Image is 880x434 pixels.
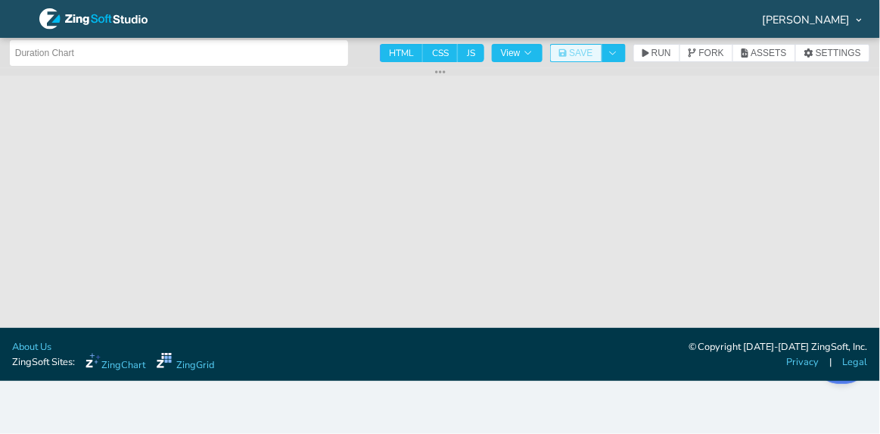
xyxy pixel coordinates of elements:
[492,44,543,62] button: View
[689,340,868,355] div: © Copyright [DATE]-[DATE] ZingSoft, Inc.
[633,44,680,62] button: RUN
[843,355,868,370] a: Legal
[15,41,343,65] input: Untitled Demo
[569,48,592,58] span: SAVE
[795,44,870,62] button: SETTINGS
[501,48,533,58] span: View
[550,44,602,62] button: SAVE
[423,44,458,62] span: CSS
[602,44,626,62] button: Toggle Dropdown
[12,355,75,370] span: ZingSoft Sites:
[458,44,484,62] span: JS
[760,14,862,24] div: [PERSON_NAME]
[380,44,484,62] div: checkbox-group
[86,353,145,373] a: ZingChart
[830,355,832,370] span: |
[816,48,861,58] span: SETTINGS
[751,48,786,58] span: ASSETS
[380,44,423,62] span: HTML
[763,14,850,25] span: [PERSON_NAME]
[732,44,796,62] button: ASSETS
[679,44,733,62] button: FORK
[651,48,671,58] span: RUN
[786,355,819,370] a: Privacy
[699,48,724,58] span: FORK
[157,353,214,373] a: ZingGrid
[12,340,51,354] a: About Us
